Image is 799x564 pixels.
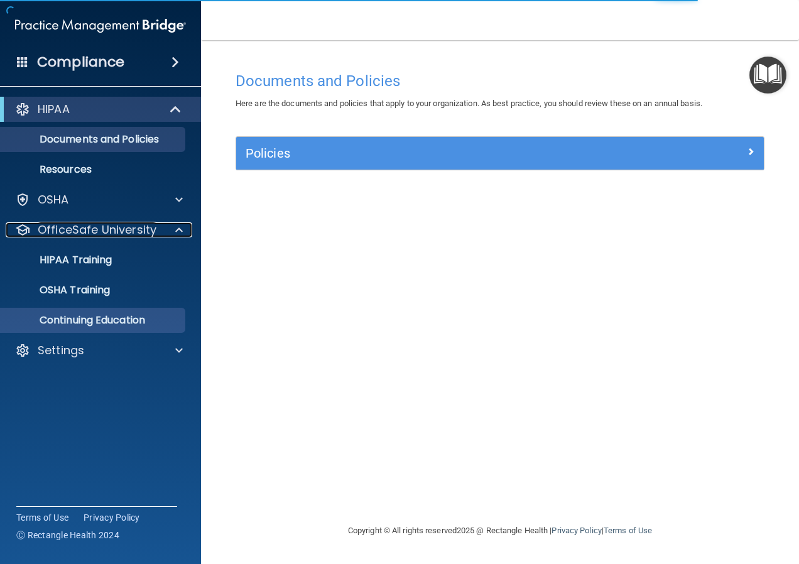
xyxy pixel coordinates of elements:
img: PMB logo [15,13,186,38]
p: OSHA [38,192,69,207]
h5: Policies [246,146,622,160]
p: Continuing Education [8,314,180,327]
p: Documents and Policies [8,133,180,146]
h4: Compliance [37,53,124,71]
button: Open Resource Center [749,57,786,94]
a: Terms of Use [604,526,652,535]
p: OSHA Training [8,284,110,296]
a: Privacy Policy [552,526,601,535]
p: OfficeSafe University [38,222,156,237]
p: Settings [38,343,84,358]
div: Copyright © All rights reserved 2025 @ Rectangle Health | | [271,511,729,551]
p: HIPAA Training [8,254,112,266]
p: Resources [8,163,180,176]
a: Settings [15,343,183,358]
span: Ⓒ Rectangle Health 2024 [16,529,119,541]
a: HIPAA [15,102,182,117]
p: HIPAA [38,102,70,117]
iframe: Drift Widget Chat Controller [582,475,784,525]
a: OSHA [15,192,183,207]
a: OfficeSafe University [15,222,183,237]
h4: Documents and Policies [236,73,764,89]
a: Terms of Use [16,511,68,524]
span: Here are the documents and policies that apply to your organization. As best practice, you should... [236,99,702,108]
a: Privacy Policy [84,511,140,524]
a: Policies [246,143,754,163]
